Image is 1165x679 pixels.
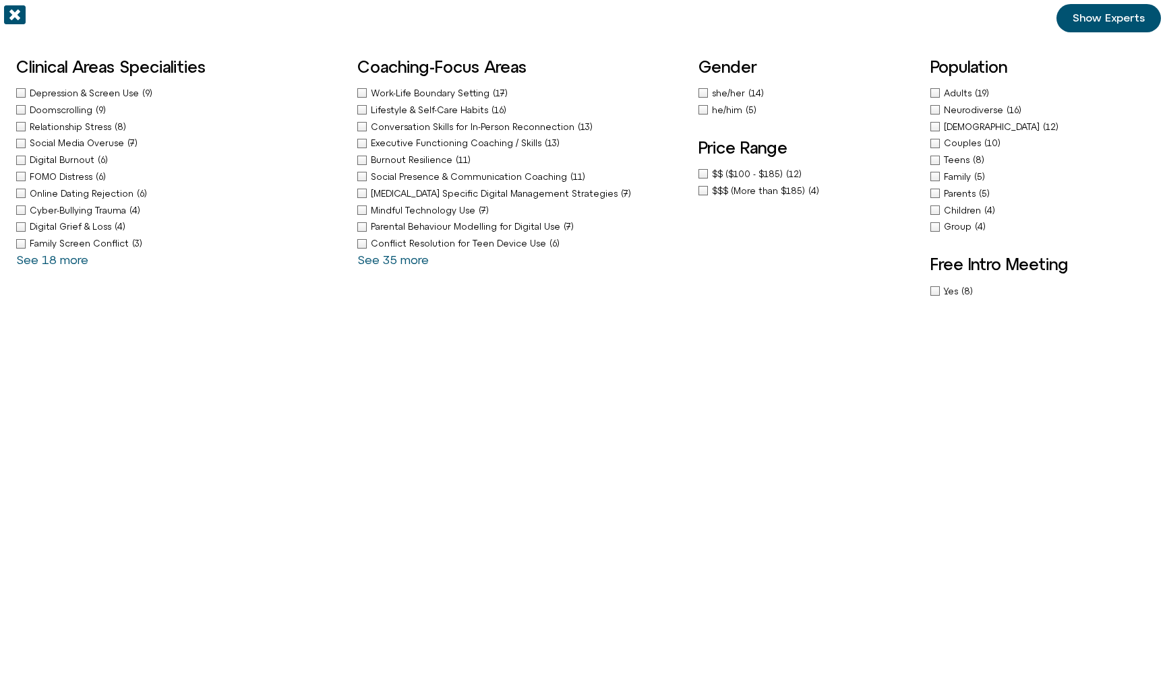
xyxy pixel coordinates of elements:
span: (14) [748,88,764,98]
p: What’s the ONE phone habit you most want to change right now? [38,296,241,329]
div: Parents(5) [930,187,1149,201]
span: Social Media Overuse [30,138,127,148]
span: Cyber-Bullying Trauma [30,205,129,216]
span: (6) [137,189,147,199]
span: (16) [491,105,506,115]
span: (7) [127,138,138,148]
span: Depression & Screen Use [30,88,142,98]
span: Social Presence & Communication Coaching [371,172,570,182]
div: $$$ (More than $185)(4) [698,184,917,198]
h3: Clinical Areas Specialities [16,58,344,75]
img: N5FCcHC.png [3,260,22,279]
div: Work-Life Boundary Setting(17) [357,86,685,100]
span: he/him [712,105,746,115]
span: Children [944,205,984,216]
span: Neurodiverse [944,105,1007,115]
span: Online Dating Rejection [30,189,137,199]
span: $$$ (More than $185) [712,186,808,196]
a: See 18 more [16,253,88,267]
span: Lifestyle & Self-Care Habits [371,105,491,115]
span: (4) [129,205,140,216]
div: Children(4) [930,203,1149,218]
span: (5) [974,172,985,182]
span: Digital Grief & Loss [30,222,115,232]
span: (6) [96,172,106,182]
div: Gender [698,86,711,117]
p: [DATE] [117,191,153,207]
span: Mindful Technology Use [371,205,479,216]
div: Relationship Stress(8) [16,120,344,134]
img: N5FCcHC.png [3,150,22,168]
a: See 35 more [357,253,429,267]
span: Parents [944,189,979,199]
span: Digital Burnout [30,155,98,165]
h3: Price Range [698,139,917,156]
span: (11) [570,172,585,182]
div: she/her(14) [698,86,712,100]
p: I noticed you stepped away — that’s okay. Come back when you’re ready, I’m here to help. [38,352,241,400]
span: (4) [975,222,986,232]
span: Adults [944,88,975,98]
svg: Close Chatbot Button [235,6,258,29]
p: I noticed you stepped away — that’s totally fine. Come back when you’re ready, I’m here to help. [38,115,241,163]
span: (7) [564,222,574,232]
span: (9) [142,88,152,98]
div: Adults(19) [930,86,1149,100]
img: N5FCcHC.png [3,315,22,334]
span: (4) [808,186,819,196]
span: (4) [115,222,125,232]
span: (8) [961,286,973,296]
span: Relationship Stress [30,122,115,132]
img: N5FCcHC.png [3,78,22,97]
span: Executive Functioning Coaching / Skills [371,138,545,148]
span: (7) [479,205,489,216]
div: Population [930,86,1149,234]
div: Social Presence & Communication Coaching(11) [357,170,685,184]
span: (8) [973,155,984,165]
span: Teens [944,155,973,165]
span: (9) [96,105,106,115]
div: Clinical Areas Specializations [16,86,344,267]
span: (5) [979,189,990,199]
span: Family Screen Conflict [30,238,132,249]
span: Yes [944,286,961,296]
span: Doomscrolling [30,105,96,115]
span: (13) [545,138,560,148]
h2: [DOMAIN_NAME] [40,9,207,26]
button: Expand Header Button [3,3,266,32]
div: Teens(8) [930,153,1149,167]
div: Depression & Screen Use(9) [16,86,344,100]
span: (7) [621,189,631,199]
div: Parental Behaviour Modelling for Digital Use(7) [357,220,685,234]
span: Work-Life Boundary Setting [371,88,493,98]
span: (3) [132,238,142,249]
div: Family(5) [930,170,1149,184]
span: (11) [456,155,471,165]
span: (4) [984,205,995,216]
span: Show Experts [1073,12,1145,24]
div: Mindful Technology Use(7) [357,203,685,218]
span: Group [944,222,975,232]
svg: Voice Input Button [231,430,252,451]
div: Couples(10) [930,136,1149,150]
span: (10) [984,138,1000,148]
div: Yes(8) [930,284,1149,298]
span: [MEDICAL_DATA] Specific Digital Management Strategies [371,189,621,199]
span: $$ ($100 - $185) [712,169,786,179]
span: she/her [712,88,748,98]
div: Doomscrolling(9) [16,103,344,117]
div: FOMO Distress(6) [16,170,344,184]
textarea: Message Input [23,434,209,447]
h3: Free Intro Meeting [930,255,1149,273]
a: Show Experts [1056,4,1161,32]
div: ADHD Specific Digital Management Strategies(7) [357,187,685,201]
div: he/him(5) [698,103,712,117]
div: Digital Grief & Loss(4) [16,220,344,234]
span: (5) [746,105,756,115]
div: Digital Burnout(6) [16,153,344,167]
span: (12) [1043,122,1058,132]
div: Social Media Overuse(7) [16,136,344,150]
span: Burnout Resilience [371,155,456,165]
div: LGBTQ+(12) [930,120,1149,134]
h3: Gender [698,58,711,75]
